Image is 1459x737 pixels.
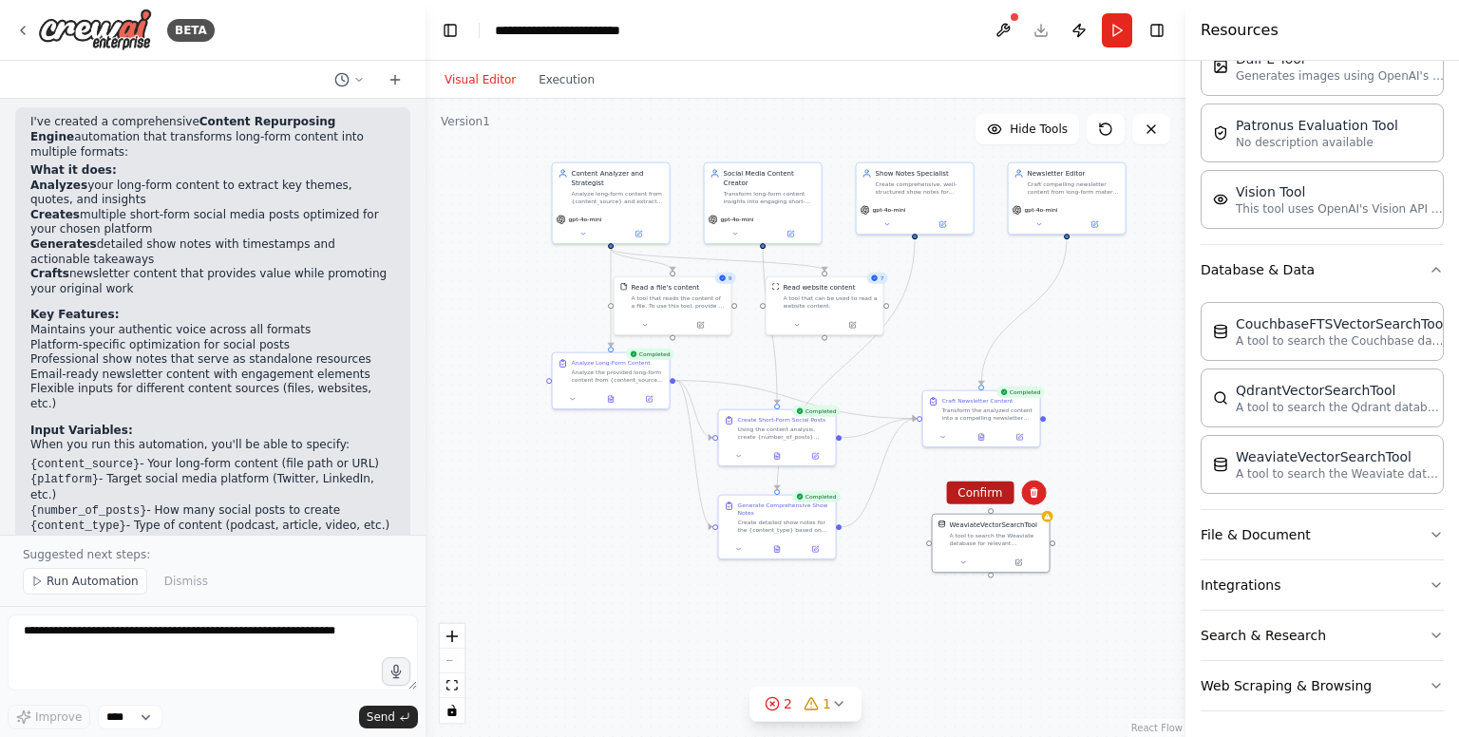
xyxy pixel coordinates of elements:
[1236,447,1445,466] div: WeaviateVectorSearchTool
[30,382,395,411] li: Flexible inputs for different content sources (files, websites, etc.)
[620,283,628,291] img: FileReadTool
[30,338,395,353] li: Platform-specific optimization for social posts
[35,709,82,725] span: Improve
[1236,135,1398,150] p: No description available
[1236,466,1445,482] p: A tool to search the Weaviate database for relevant information on internal documents.
[1201,611,1444,660] button: Search & Research
[784,294,878,310] div: A tool that can be used to read a website content.
[784,283,856,293] div: Read website content
[961,431,1001,443] button: View output
[606,249,829,271] g: Edge from 86ad7b89-8e55-4f63-be91-bea6ca1efc98 to 82fda77e-9923-4822-b3ee-937edf22c759
[38,9,152,51] img: Logo
[1201,19,1279,42] h4: Resources
[30,267,395,296] li: newsletter content that provides value while promoting your original work
[1028,180,1120,196] div: Craft compelling newsletter content from long-form material that delivers value to subscribers, m...
[433,68,527,91] button: Visual Editor
[30,472,395,502] li: - Target social media platform (Twitter, LinkedIn, etc.)
[572,359,651,367] div: Analyze Long-Form Content
[440,698,464,723] button: toggle interactivity
[799,543,831,555] button: Open in side panel
[1131,723,1183,733] a: React Flow attribution
[47,574,139,589] span: Run Automation
[327,68,372,91] button: Switch to previous chat
[167,19,215,42] div: BETA
[738,501,830,517] div: Generate Comprehensive Show Notes
[1236,333,1445,349] p: A tool to search the Couchbase database for relevant information on internal documents.
[572,190,664,205] div: Analyze long-form content from {content_source} and extract key themes, insights, and valuable ta...
[1236,201,1445,217] p: This tool uses OpenAI's Vision API to describe the contents of an image.
[1213,390,1228,406] img: QdrantVectorSearchTool
[673,319,728,331] button: Open in side panel
[772,239,919,489] g: Edge from 13ebfdb5-3e09-4955-9299-b767bdd77330 to b288cb51-dc2b-4058-bc7f-7ac1059590b2
[30,237,395,267] li: detailed show notes with timestamps and actionable takeaways
[1201,560,1444,610] button: Integrations
[440,673,464,698] button: fit view
[1213,324,1228,339] img: CouchbaseFTSVectorSearchTool
[30,208,395,237] li: multiple short-form social media posts optimized for your chosen platform
[30,308,119,321] strong: Key Features:
[749,687,862,722] button: 21
[738,425,830,441] div: Using the content analysis, create {number_of_posts} engaging short-form social media posts optim...
[30,115,335,143] strong: Content Repurposing Engine
[612,228,666,239] button: Open in side panel
[606,249,677,271] g: Edge from 86ad7b89-8e55-4f63-be91-bea6ca1efc98 to 5a6953e2-5961-447b-99e1-dd13ae156fea
[552,352,671,410] div: CompletedAnalyze Long-Form ContentAnalyze the provided long-form content from {content_source} to...
[792,491,841,502] div: Completed
[367,709,395,725] span: Send
[495,21,668,40] nav: breadcrumb
[30,519,395,535] li: - Type of content (podcast, article, video, etc.)
[996,387,1045,398] div: Completed
[1028,169,1120,179] div: Newsletter Editor
[856,162,975,236] div: Show Notes SpecialistCreate comprehensive, well-structured show notes for {content_type} that ser...
[632,283,700,293] div: Read a file's content
[1010,122,1068,137] span: Hide Tools
[527,68,606,91] button: Execution
[1008,162,1127,236] div: Newsletter EditorCraft compelling newsletter content from long-form material that delivers value ...
[572,169,664,188] div: Content Analyzer and Strategist
[155,568,218,595] button: Dismiss
[718,495,837,560] div: CompletedGenerate Comprehensive Show NotesCreate detailed show notes for the {content_type} based...
[976,239,1071,385] g: Edge from 06829209-8acd-4912-aa86-3c30a332947e to 513a433b-a825-4d8f-913b-cac12ee25772
[876,180,968,196] div: Create comprehensive, well-structured show notes for {content_type} that serve as a valuable stan...
[916,218,970,230] button: Open in side panel
[757,450,797,462] button: View output
[842,414,917,532] g: Edge from b288cb51-dc2b-4058-bc7f-7ac1059590b2 to 513a433b-a825-4d8f-913b-cac12ee25772
[1201,245,1444,294] button: Database & Data
[30,323,395,338] li: Maintains your authentic voice across all formats
[950,520,1037,530] div: WeaviateVectorSearchTool
[1025,206,1058,214] span: gpt-4o-mini
[440,624,464,723] div: React Flow controls
[30,115,395,160] p: I've created a comprehensive automation that transforms long-form content into multiple formats:
[606,249,616,347] g: Edge from 86ad7b89-8e55-4f63-be91-bea6ca1efc98 to c7b47142-cc2f-43ce-93a9-cfb5ed35bd44
[572,368,664,384] div: Analyze the provided long-form content from {content_source} to extract key themes, main argument...
[942,406,1034,422] div: Transform the analyzed content into a compelling newsletter edition that provides value to subscr...
[675,376,712,443] g: Edge from c7b47142-cc2f-43ce-93a9-cfb5ed35bd44 to 020f4619-761d-456a-8ce5-b283a8340dde
[1236,400,1445,415] p: A tool to search the Qdrant database for relevant information on internal documents.
[30,208,80,221] strong: Creates
[359,706,418,728] button: Send
[718,409,837,467] div: CompletedCreate Short-Form Social PostsUsing the content analysis, create {number_of_posts} engag...
[23,568,147,595] button: Run Automation
[30,473,99,486] code: {platform}
[30,267,69,280] strong: Crafts
[1236,182,1445,201] div: Vision Tool
[30,368,395,383] li: Email-ready newsletter content with engagement elements
[440,624,464,649] button: zoom in
[1236,68,1445,84] p: Generates images using OpenAI's Dall-E model.
[30,503,395,520] li: - How many social posts to create
[30,457,395,473] li: - Your long-form content (file path or URL)
[1236,314,1447,333] div: CouchbaseFTSVectorSearchTool
[976,114,1079,144] button: Hide Tools
[30,458,140,471] code: {content_source}
[1144,17,1170,44] button: Hide right sidebar
[721,216,754,223] span: gpt-4o-mini
[1201,661,1444,710] button: Web Scraping & Browsing
[825,319,880,331] button: Open in side panel
[632,294,726,310] div: A tool that reads the content of a file. To use this tool, provide a 'file_path' parameter with t...
[1201,294,1444,509] div: Database & Data
[1201,510,1444,559] button: File & Document
[784,694,792,713] span: 2
[1022,481,1047,505] button: Delete node
[992,557,1046,568] button: Open in side panel
[1213,192,1228,207] img: VisionTool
